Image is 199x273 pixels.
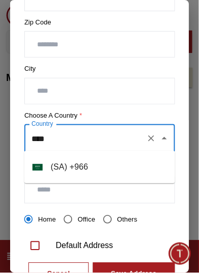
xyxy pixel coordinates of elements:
[144,131,158,146] button: Clear
[24,17,175,28] label: Zip Code
[24,111,175,121] label: Choose a country
[38,216,56,224] span: Home
[31,120,53,128] label: Country
[24,64,175,74] label: City
[157,131,171,146] button: Close
[117,216,138,224] span: Others
[56,240,113,252] div: Default Address
[78,216,95,224] span: Office
[169,243,191,265] div: Chat Widget
[24,155,175,179] li: ( SA ) + 966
